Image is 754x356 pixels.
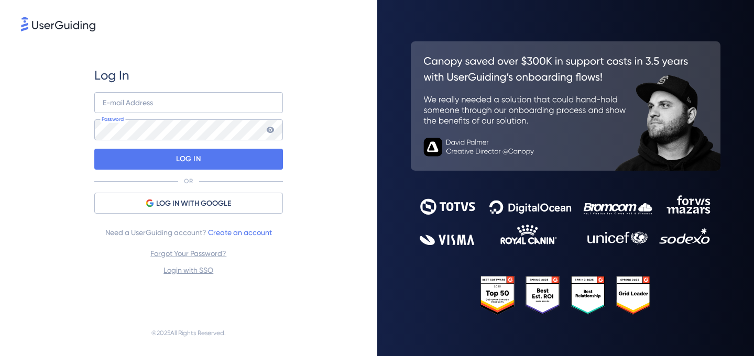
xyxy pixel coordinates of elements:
[184,177,193,185] p: OR
[151,327,226,339] span: © 2025 All Rights Reserved.
[163,266,213,274] a: Login with SSO
[480,276,651,315] img: 25303e33045975176eb484905ab012ff.svg
[208,228,272,237] a: Create an account
[156,197,231,210] span: LOG IN WITH GOOGLE
[420,195,711,245] img: 9302ce2ac39453076f5bc0f2f2ca889b.svg
[411,41,721,171] img: 26c0aa7c25a843aed4baddd2b5e0fa68.svg
[150,249,226,258] a: Forgot Your Password?
[105,226,272,239] span: Need a UserGuiding account?
[21,17,95,31] img: 8faab4ba6bc7696a72372aa768b0286c.svg
[94,67,129,84] span: Log In
[94,92,283,113] input: example@company.com
[176,151,201,168] p: LOG IN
